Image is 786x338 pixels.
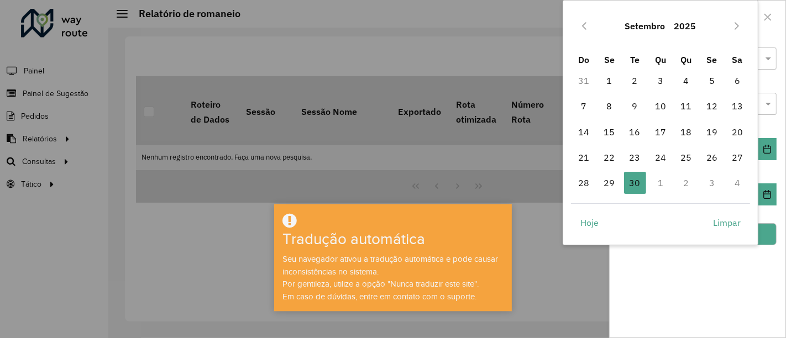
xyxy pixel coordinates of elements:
span: 17 [649,121,672,143]
span: 7 [573,95,595,117]
td: 16 [622,119,647,145]
span: 19 [701,121,723,143]
span: 11 [675,95,697,117]
span: Sa [732,54,743,65]
td: 3 [648,68,673,93]
td: 20 [725,119,750,145]
span: 28 [573,172,595,194]
td: 24 [648,145,673,170]
span: 20 [726,121,748,143]
td: 21 [571,145,596,170]
td: 5 [699,68,725,93]
span: 14 [573,121,595,143]
font: Em caso de dúvidas, entre em contato com o suporte. [282,292,476,301]
span: Se [706,54,717,65]
span: 12 [701,95,723,117]
td: 18 [673,119,699,145]
span: 1 [598,70,620,92]
td: 27 [725,145,750,170]
td: 30 [622,170,647,196]
span: 2 [624,70,646,92]
span: 8 [598,95,620,117]
span: 3 [649,70,672,92]
button: Escolha a data [758,183,777,205]
td: 13 [725,93,750,119]
td: 28 [571,170,596,196]
td: 23 [622,145,647,170]
span: 26 [701,146,723,168]
td: 14 [571,119,596,145]
span: 27 [726,146,748,168]
span: 16 [624,121,646,143]
span: 15 [598,121,620,143]
td: 6 [725,68,750,93]
td: 17 [648,119,673,145]
td: 3 [699,170,725,196]
font: Hoje [580,217,599,228]
button: Previous Month [575,17,593,35]
span: 22 [598,146,620,168]
span: 4 [675,70,697,92]
td: 7 [571,93,596,119]
td: 8 [596,93,622,119]
span: Qu [680,54,691,65]
span: Se [604,54,615,65]
td: 31 [571,68,596,93]
span: 24 [649,146,672,168]
font: Limpar [713,217,741,228]
td: 25 [673,145,699,170]
span: 5 [701,70,723,92]
span: Qu [655,54,666,65]
button: Hoje [571,212,608,234]
td: 1 [596,68,622,93]
span: 13 [726,95,748,117]
td: 26 [699,145,725,170]
font: Seu navegador ativou a tradução automática e pode causar inconsistências no sistema. [282,255,498,276]
td: 22 [596,145,622,170]
button: Limpar [704,212,750,234]
button: Choose Year [669,13,700,39]
td: 15 [596,119,622,145]
span: 21 [573,146,595,168]
span: 18 [675,121,697,143]
span: 9 [624,95,646,117]
td: 12 [699,93,725,119]
td: 1 [648,170,673,196]
span: Te [630,54,640,65]
span: 23 [624,146,646,168]
font: Tradução automática [282,231,425,248]
span: Do [578,54,589,65]
font: Por gentileza, utilize a opção "Nunca traduzir este site". [282,279,479,288]
td: 29 [596,170,622,196]
span: 6 [726,70,748,92]
span: 10 [649,95,672,117]
td: 4 [673,68,699,93]
button: Choose Month [620,13,669,39]
td: 4 [725,170,750,196]
td: 9 [622,93,647,119]
td: 11 [673,93,699,119]
td: 10 [648,93,673,119]
button: Escolha a data [758,138,777,160]
span: 30 [624,172,646,194]
span: 25 [675,146,697,168]
td: 2 [673,170,699,196]
td: 19 [699,119,725,145]
td: 2 [622,68,647,93]
span: 29 [598,172,620,194]
button: Next Month [728,17,746,35]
